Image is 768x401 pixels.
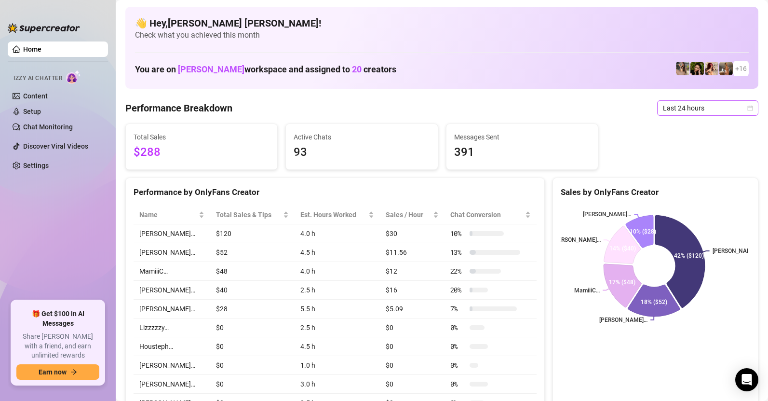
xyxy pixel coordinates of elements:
[561,186,750,199] div: Sales by OnlyFans Creator
[450,341,466,352] span: 0 %
[295,300,380,318] td: 5.5 h
[747,105,753,111] span: calendar
[450,247,466,258] span: 13 %
[705,62,718,75] img: North (@northnattfree)
[13,74,62,83] span: Izzy AI Chatter
[23,45,41,53] a: Home
[210,337,295,356] td: $0
[23,162,49,169] a: Settings
[380,356,445,375] td: $0
[134,243,210,262] td: [PERSON_NAME]…
[294,132,430,142] span: Active Chats
[713,248,761,254] text: [PERSON_NAME]…
[450,209,523,220] span: Chat Conversion
[134,143,269,162] span: $288
[380,375,445,394] td: $0
[380,318,445,337] td: $0
[135,16,749,30] h4: 👋 Hey, [PERSON_NAME] [PERSON_NAME] !
[735,63,747,74] span: + 16
[352,64,362,74] span: 20
[295,262,380,281] td: 4.0 h
[134,206,210,224] th: Name
[210,243,295,262] td: $52
[210,375,295,394] td: $0
[300,209,366,220] div: Est. Hours Worked
[16,309,99,328] span: 🎁 Get $100 in AI Messages
[70,369,77,375] span: arrow-right
[134,281,210,300] td: [PERSON_NAME]…
[295,375,380,394] td: 3.0 h
[735,368,758,391] div: Open Intercom Messenger
[210,206,295,224] th: Total Sales & Tips
[178,64,244,74] span: [PERSON_NAME]
[134,224,210,243] td: [PERSON_NAME]…
[134,186,537,199] div: Performance by OnlyFans Creator
[134,356,210,375] td: [PERSON_NAME]…
[386,209,431,220] span: Sales / Hour
[294,143,430,162] span: 93
[216,209,282,220] span: Total Sales & Tips
[450,228,466,239] span: 10 %
[295,337,380,356] td: 4.5 h
[134,337,210,356] td: Housteph…
[210,300,295,318] td: $28
[295,356,380,375] td: 1.0 h
[380,281,445,300] td: $16
[134,300,210,318] td: [PERSON_NAME]…
[210,318,295,337] td: $0
[380,206,445,224] th: Sales / Hour
[295,318,380,337] td: 2.5 h
[552,237,601,244] text: [PERSON_NAME]…
[719,62,733,75] img: Jessica (@jessicakillings)
[295,281,380,300] td: 2.5 h
[66,70,81,84] img: AI Chatter
[450,322,466,333] span: 0 %
[134,318,210,337] td: Lizzzzzy…
[454,132,590,142] span: Messages Sent
[380,262,445,281] td: $12
[450,285,466,295] span: 20 %
[450,304,466,314] span: 7 %
[139,209,197,220] span: Name
[380,300,445,318] td: $5.09
[23,123,73,131] a: Chat Monitoring
[135,64,396,75] h1: You are on workspace and assigned to creators
[210,262,295,281] td: $48
[8,23,80,33] img: logo-BBDzfeDw.svg
[210,224,295,243] td: $120
[599,317,647,323] text: [PERSON_NAME]…
[574,287,600,294] text: MamiiiC…
[23,108,41,115] a: Setup
[583,211,631,218] text: [PERSON_NAME]…
[663,101,753,115] span: Last 24 hours
[135,30,749,41] span: Check what you achieved this month
[454,143,590,162] span: 391
[210,281,295,300] td: $40
[445,206,537,224] th: Chat Conversion
[380,243,445,262] td: $11.56
[23,142,88,150] a: Discover Viral Videos
[295,243,380,262] td: 4.5 h
[676,62,689,75] img: emilylou (@emilyylouu)
[134,262,210,281] td: MamiiiC…
[450,379,466,389] span: 0 %
[23,92,48,100] a: Content
[380,224,445,243] td: $30
[16,332,99,360] span: Share [PERSON_NAME] with a friend, and earn unlimited rewards
[134,132,269,142] span: Total Sales
[210,356,295,375] td: $0
[125,101,232,115] h4: Performance Breakdown
[380,337,445,356] td: $0
[16,364,99,380] button: Earn nowarrow-right
[134,375,210,394] td: [PERSON_NAME]…
[690,62,704,75] img: playfuldimples (@playfuldimples)
[295,224,380,243] td: 4.0 h
[450,266,466,277] span: 22 %
[450,360,466,371] span: 0 %
[39,368,67,376] span: Earn now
